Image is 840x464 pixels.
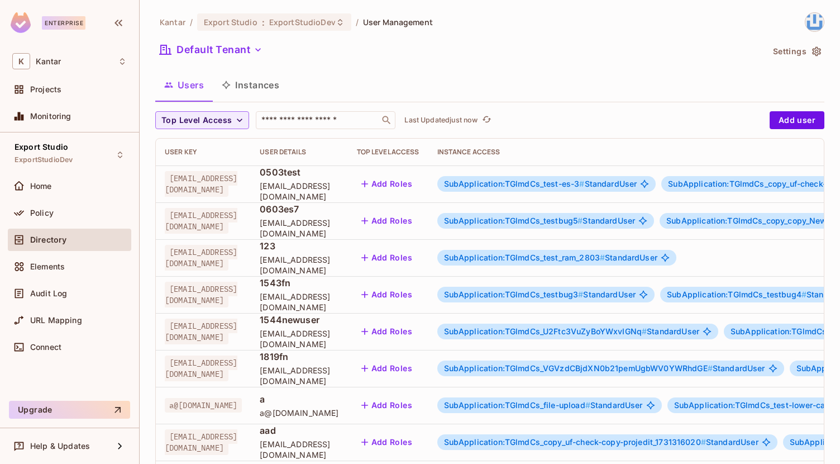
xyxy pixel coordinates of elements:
[805,13,824,31] img: ramanesh.pv@kantar.com
[674,400,839,410] span: SubApplication:TGlmdCs_test-lower-case
[642,326,647,336] span: #
[165,319,237,344] span: [EMAIL_ADDRESS][DOMAIN_NAME]
[260,314,338,326] span: 1544newuser
[357,359,417,377] button: Add Roles
[260,408,338,418] span: a@[DOMAIN_NAME]
[482,115,491,126] span: refresh
[260,203,338,215] span: 0603es7
[165,398,242,413] span: a@[DOMAIN_NAME]
[30,316,82,325] span: URL Mapping
[165,171,237,197] span: [EMAIL_ADDRESS][DOMAIN_NAME]
[404,116,478,125] p: Last Updated just now
[15,143,68,151] span: Export Studio
[444,216,583,225] span: SubApplication:TGlmdCs_testbug5
[260,166,338,178] span: 0503test
[30,289,67,298] span: Audit Log
[165,356,237,381] span: [EMAIL_ADDRESS][DOMAIN_NAME]
[357,249,417,267] button: Add Roles
[11,12,31,33] img: SReyMgAAAABJRU5ErkJggg==
[770,111,824,129] button: Add user
[30,209,54,217] span: Policy
[444,364,765,373] span: StandardUser
[667,290,806,299] span: SubApplication:TGlmdCs_testbug4
[30,112,71,121] span: Monitoring
[701,437,706,447] span: #
[260,291,338,313] span: [EMAIL_ADDRESS][DOMAIN_NAME]
[444,437,706,447] span: SubApplication:TGlmdCs_copy_uf-check-copy-projedit_1731316020
[260,393,338,405] span: a
[579,179,584,188] span: #
[260,365,338,386] span: [EMAIL_ADDRESS][DOMAIN_NAME]
[30,343,61,352] span: Connect
[363,17,433,27] span: User Management
[260,277,338,289] span: 1543fn
[260,254,338,276] span: [EMAIL_ADDRESS][DOMAIN_NAME]
[190,17,193,27] li: /
[30,182,52,191] span: Home
[444,400,590,410] span: SubApplication:TGlmdCs_file-upload
[801,290,806,299] span: #
[260,439,338,460] span: [EMAIL_ADDRESS][DOMAIN_NAME]
[708,363,713,373] span: #
[204,17,257,27] span: Export Studio
[15,155,73,164] span: ExportStudioDev
[600,253,605,262] span: #
[155,111,249,129] button: Top Level Access
[444,326,647,336] span: SubApplication:TGlmdCs_U2Ftc3VuZyBoYWxvIGNq
[478,113,493,127] span: Click to refresh data
[160,17,185,27] span: the active workspace
[444,253,605,262] span: SubApplication:TGlmdCs_test_ram_2803
[155,41,267,59] button: Default Tenant
[444,253,657,262] span: StandardUser
[444,216,636,225] span: StandardUser
[585,400,590,410] span: #
[260,240,338,252] span: 123
[357,396,417,414] button: Add Roles
[260,328,338,349] span: [EMAIL_ADDRESS][DOMAIN_NAME]
[30,235,66,244] span: Directory
[165,208,237,234] span: [EMAIL_ADDRESS][DOMAIN_NAME]
[260,351,338,363] span: 1819fn
[357,286,417,304] button: Add Roles
[444,363,713,373] span: SubApplication:TGlmdCs_VGVzdCBjdXN0b21pemUgbWV0YWRhdGE
[357,433,417,451] button: Add Roles
[357,323,417,340] button: Add Roles
[578,290,583,299] span: #
[261,18,265,27] span: :
[444,179,637,188] span: StandardUser
[357,175,417,193] button: Add Roles
[260,148,338,157] div: User Details
[165,148,242,157] div: User Key
[444,401,643,410] span: StandardUser
[155,71,213,99] button: Users
[165,429,237,455] span: [EMAIL_ADDRESS][DOMAIN_NAME]
[165,245,237,271] span: [EMAIL_ADDRESS][DOMAIN_NAME]
[444,290,584,299] span: SubApplication:TGlmdCs_testbug3
[213,71,288,99] button: Instances
[357,148,419,157] div: Top Level Access
[30,442,90,451] span: Help & Updates
[480,113,493,127] button: refresh
[769,42,824,60] button: Settings
[260,424,338,437] span: aad
[444,290,636,299] span: StandardUser
[444,327,699,336] span: StandardUser
[12,53,30,69] span: K
[30,262,65,271] span: Elements
[9,401,130,419] button: Upgrade
[577,216,583,225] span: #
[357,212,417,230] button: Add Roles
[42,16,85,30] div: Enterprise
[356,17,359,27] li: /
[444,438,758,447] span: StandardUser
[260,217,338,239] span: [EMAIL_ADDRESS][DOMAIN_NAME]
[36,57,61,66] span: Workspace: Kantar
[161,113,232,127] span: Top Level Access
[165,282,237,307] span: [EMAIL_ADDRESS][DOMAIN_NAME]
[30,85,61,94] span: Projects
[269,17,336,27] span: ExportStudioDev
[444,179,585,188] span: SubApplication:TGlmdCs_test-es-3
[260,181,338,202] span: [EMAIL_ADDRESS][DOMAIN_NAME]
